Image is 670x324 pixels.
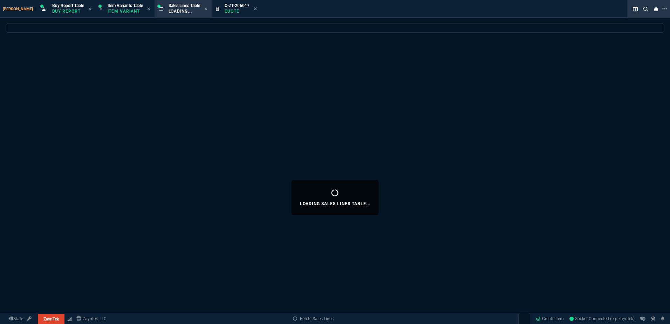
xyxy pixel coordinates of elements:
a: msbcCompanyName [74,316,109,322]
nx-icon: Close Tab [254,6,257,12]
nx-icon: Split Panels [630,5,641,13]
p: Quote [225,8,249,14]
span: Buy Report Table [52,3,84,8]
span: Item Variants Table [108,3,143,8]
nx-icon: Close Tab [88,6,91,12]
p: Loading... [169,8,200,14]
p: Loading Sales Lines Table... [300,201,370,207]
a: Global State [7,316,25,322]
a: Fetch: Sales-Lines [293,316,334,322]
p: Buy Report [52,8,84,14]
a: Create Item [533,313,567,324]
nx-icon: Search [641,5,651,13]
a: API TOKEN [25,316,34,322]
p: Item Variant [108,8,143,14]
nx-icon: Close Tab [147,6,150,12]
nx-icon: Close Workbench [651,5,661,13]
span: Sales Lines Table [169,3,200,8]
span: Q-ZT-206017 [225,3,249,8]
nx-icon: Open New Tab [662,6,667,12]
span: Socket Connected (erp-zayntek) [569,316,635,321]
nx-icon: Close Tab [204,6,207,12]
span: [PERSON_NAME] [3,7,36,11]
a: t9MT8zSvqvZMoBMvAABS [569,316,635,322]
